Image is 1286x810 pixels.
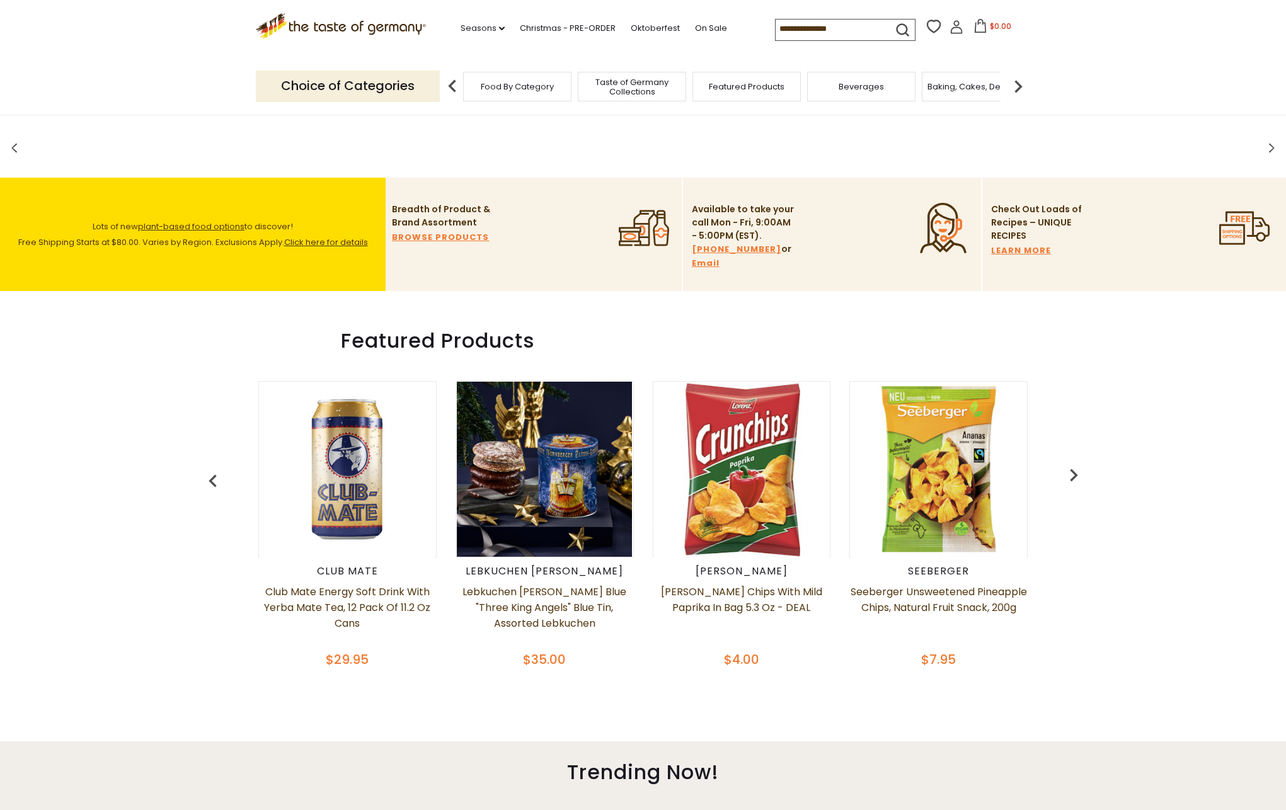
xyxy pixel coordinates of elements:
[456,584,634,647] a: Lebkuchen [PERSON_NAME] Blue "Three King Angels" Blue Tin, Assorted Lebkuchen
[258,565,437,578] div: Club Mate
[456,650,634,669] div: $35.00
[205,741,1081,797] div: Trending Now!
[440,74,465,99] img: previous arrow
[520,21,616,35] a: Christmas - PRE-ORDER
[461,21,505,35] a: Seasons
[392,231,489,244] a: BROWSE PRODUCTS
[653,565,831,578] div: [PERSON_NAME]
[849,584,1028,647] a: Seeberger Unsweetened Pineapple Chips, Natural Fruit Snack, 200g
[927,82,1025,91] a: Baking, Cakes, Desserts
[709,82,784,91] a: Featured Products
[456,565,634,578] div: Lebkuchen [PERSON_NAME]
[260,382,435,557] img: Club Mate Energy Soft Drink with Yerba Mate Tea, 12 pack of 11.2 oz cans
[258,584,437,647] a: Club Mate Energy Soft Drink with Yerba Mate Tea, 12 pack of 11.2 oz cans
[966,19,1019,38] button: $0.00
[284,236,368,248] a: Click here for details
[653,584,831,647] a: [PERSON_NAME] Chips with Mild Paprika in Bag 5.3 oz - DEAL
[692,256,720,270] a: Email
[653,650,831,669] div: $4.00
[256,71,440,101] p: Choice of Categories
[582,77,682,96] a: Taste of Germany Collections
[839,82,884,91] a: Beverages
[1061,462,1086,488] img: previous arrow
[18,220,368,248] span: Lots of new to discover! Free Shipping Starts at $80.00. Varies by Region. Exclusions Apply.
[851,382,1026,557] img: Seeberger Unsweetened Pineapple Chips, Natural Fruit Snack, 200g
[200,469,226,494] img: previous arrow
[457,382,632,557] img: Lebkuchen Schmidt Blue
[138,220,244,232] a: plant-based food options
[849,650,1028,669] div: $7.95
[991,203,1082,242] p: Check Out Loads of Recipes – UNIQUE RECIPES
[991,244,1051,258] a: LEARN MORE
[990,21,1011,31] span: $0.00
[392,203,496,229] p: Breadth of Product & Brand Assortment
[481,82,554,91] a: Food By Category
[692,203,796,270] p: Available to take your call Mon - Fri, 9:00AM - 5:00PM (EST). or
[1006,74,1031,99] img: next arrow
[258,650,437,669] div: $29.95
[692,242,781,256] a: [PHONE_NUMBER]
[631,21,680,35] a: Oktoberfest
[654,382,829,557] img: Lorenz Crunch Chips with Mild Paprika in Bag 5.3 oz - DEAL
[695,21,727,35] a: On Sale
[849,565,1028,578] div: Seeberger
